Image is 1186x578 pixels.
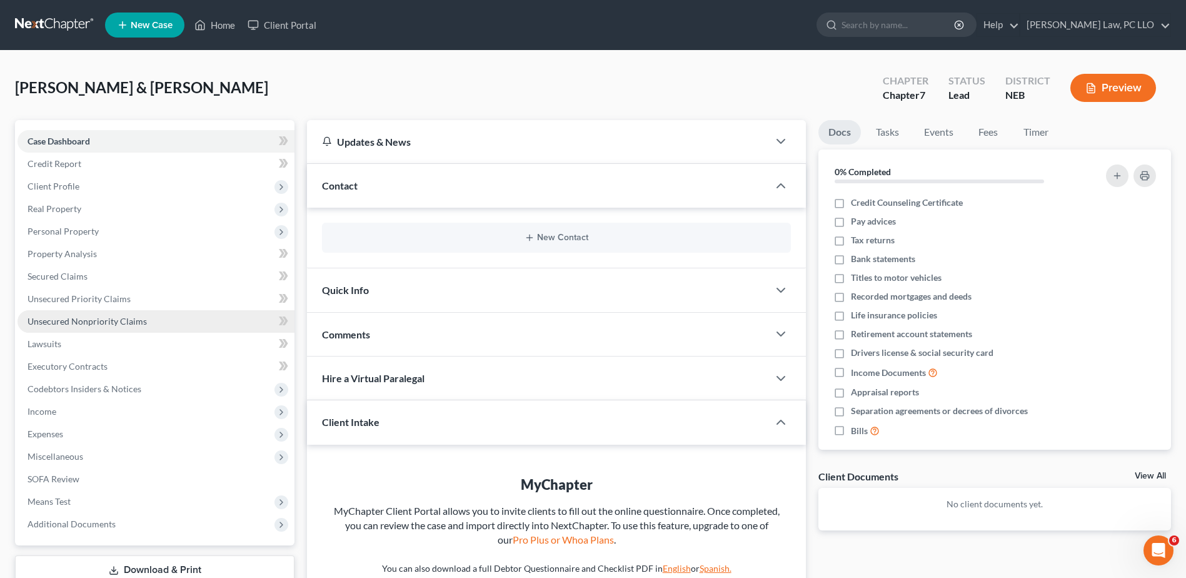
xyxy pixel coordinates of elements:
span: 7 [920,89,925,101]
a: View All [1135,472,1166,480]
span: SOFA Review [28,474,79,484]
span: Life insurance policies [851,309,937,322]
a: Docs [818,120,861,144]
span: Recorded mortgages and deeds [851,290,972,303]
div: Client Documents [818,470,898,483]
span: Unsecured Nonpriority Claims [28,316,147,327]
span: Means Test [28,496,71,507]
span: Secured Claims [28,271,88,281]
a: Tasks [866,120,909,144]
a: Help [977,14,1019,36]
a: Events [914,120,963,144]
button: New Contact [332,233,781,243]
a: Spanish. [700,563,731,574]
span: Comments [322,328,370,340]
a: English [663,563,691,574]
span: MyChapter Client Portal allows you to invite clients to fill out the online questionnaire. Once c... [334,505,780,545]
span: Income [28,406,56,417]
span: New Case [131,21,173,30]
a: Pro Plus or Whoa Plans [513,534,614,545]
span: Income Documents [851,367,926,379]
strong: 0% Completed [835,166,891,177]
span: Unsecured Priority Claims [28,293,131,304]
span: Additional Documents [28,519,116,529]
p: No client documents yet. [828,498,1161,510]
p: You can also download a full Debtor Questionnaire and Checklist PDF in or [332,562,781,575]
span: Real Property [28,203,81,214]
span: Codebtors Insiders & Notices [28,383,141,394]
span: Client Profile [28,181,79,191]
span: Retirement account statements [851,328,972,340]
span: Client Intake [322,416,379,428]
a: Unsecured Priority Claims [18,288,294,310]
span: Bills [851,425,868,437]
span: Tax returns [851,234,895,246]
span: Drivers license & social security card [851,347,993,359]
span: Quick Info [322,284,369,296]
span: 6 [1169,535,1179,545]
a: Executory Contracts [18,355,294,378]
a: Property Analysis [18,243,294,265]
a: Unsecured Nonpriority Claims [18,310,294,333]
div: District [1005,74,1050,88]
div: Chapter [883,74,928,88]
a: Timer [1013,120,1058,144]
span: Contact [322,180,358,191]
iframe: Intercom live chat [1143,535,1173,565]
button: Preview [1070,74,1156,102]
span: Appraisal reports [851,386,919,398]
span: Property Analysis [28,248,97,259]
span: Personal Property [28,226,99,236]
span: Pay advices [851,215,896,228]
div: Chapter [883,88,928,103]
span: Expenses [28,428,63,439]
div: NEB [1005,88,1050,103]
div: Status [948,74,985,88]
div: Updates & News [322,135,753,148]
span: Case Dashboard [28,136,90,146]
a: Fees [968,120,1008,144]
span: Credit Counseling Certificate [851,196,963,209]
a: Secured Claims [18,265,294,288]
a: Home [188,14,241,36]
div: Lead [948,88,985,103]
div: MyChapter [332,475,781,494]
a: Client Portal [241,14,323,36]
a: Case Dashboard [18,130,294,153]
input: Search by name... [842,13,956,36]
span: Separation agreements or decrees of divorces [851,405,1028,417]
span: Lawsuits [28,338,61,349]
span: Executory Contracts [28,361,108,372]
span: Bank statements [851,253,915,265]
a: [PERSON_NAME] Law, PC LLO [1020,14,1170,36]
span: Hire a Virtual Paralegal [322,372,425,384]
span: Miscellaneous [28,451,83,462]
span: Titles to motor vehicles [851,271,942,284]
span: [PERSON_NAME] & [PERSON_NAME] [15,78,268,96]
a: Credit Report [18,153,294,175]
a: SOFA Review [18,468,294,490]
a: Lawsuits [18,333,294,355]
span: Credit Report [28,158,81,169]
